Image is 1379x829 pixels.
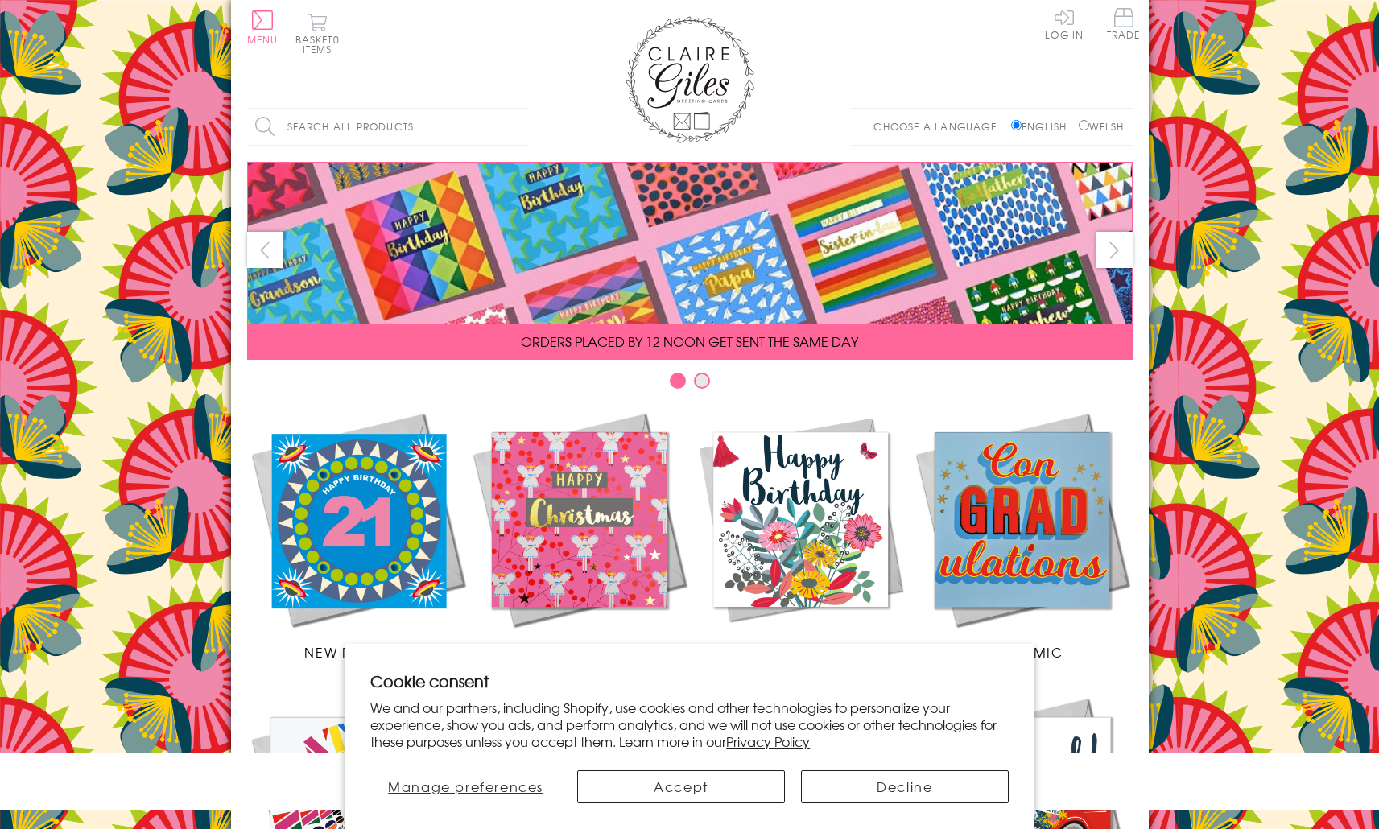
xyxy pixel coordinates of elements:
span: Menu [247,32,279,47]
span: Christmas [538,642,620,662]
img: Claire Giles Greetings Cards [626,16,754,143]
p: Choose a language: [873,119,1008,134]
button: next [1096,232,1133,268]
a: Trade [1107,8,1141,43]
input: Search [513,109,529,145]
span: Manage preferences [388,777,543,796]
button: Decline [801,770,1009,803]
span: ORDERS PLACED BY 12 NOON GET SENT THE SAME DAY [521,332,858,351]
h2: Cookie consent [370,670,1009,692]
span: Academic [981,642,1063,662]
p: We and our partners, including Shopify, use cookies and other technologies to personalize your ex... [370,699,1009,749]
label: Welsh [1079,119,1125,134]
a: Academic [911,409,1133,662]
button: Menu [247,10,279,44]
label: English [1011,119,1075,134]
a: Christmas [469,409,690,662]
input: English [1011,120,1022,130]
span: New Releases [304,642,410,662]
div: Carousel Pagination [247,372,1133,397]
button: prev [247,232,283,268]
button: Carousel Page 1 (Current Slide) [670,373,686,389]
span: Birthdays [762,642,839,662]
button: Basket0 items [295,13,340,54]
button: Carousel Page 2 [694,373,710,389]
a: Privacy Policy [726,732,810,751]
span: Trade [1107,8,1141,39]
span: 0 items [303,32,340,56]
a: New Releases [247,409,469,662]
a: Birthdays [690,409,911,662]
a: Log In [1045,8,1084,39]
input: Search all products [247,109,529,145]
input: Welsh [1079,120,1089,130]
button: Manage preferences [370,770,561,803]
button: Accept [577,770,785,803]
